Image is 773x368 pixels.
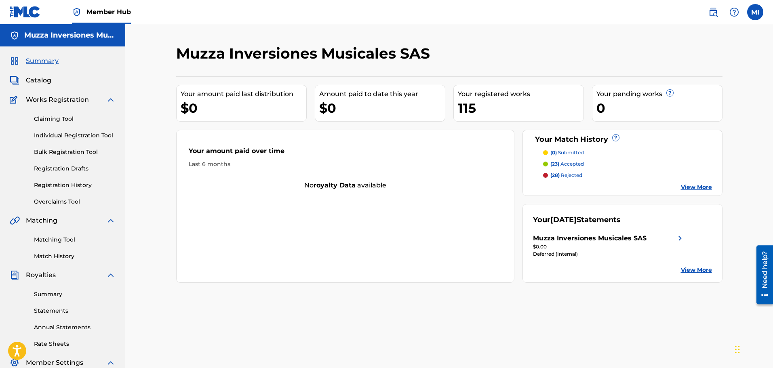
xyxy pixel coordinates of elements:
span: (23) [550,161,559,167]
img: search [708,7,718,17]
img: Catalog [10,76,19,85]
a: (0) submitted [543,149,712,156]
div: $0 [181,99,306,117]
div: Your registered works [458,89,583,99]
img: MLC Logo [10,6,41,18]
span: Member Settings [26,358,83,368]
span: Royalties [26,270,56,280]
a: (28) rejected [543,172,712,179]
div: Deferred (Internal) [533,250,685,258]
img: Works Registration [10,95,20,105]
span: Catalog [26,76,51,85]
img: Matching [10,216,20,225]
a: Bulk Registration Tool [34,148,116,156]
iframe: Chat Widget [733,329,773,368]
div: 0 [596,99,722,117]
div: 115 [458,99,583,117]
span: (28) [550,172,560,178]
div: Your amount paid last distribution [181,89,306,99]
div: $0.00 [533,243,685,250]
h2: Muzza Inversiones Musicales SAS [176,44,434,63]
a: View More [681,183,712,191]
span: Summary [26,56,59,66]
a: Matching Tool [34,236,116,244]
div: Help [726,4,742,20]
a: Registration Drafts [34,164,116,173]
img: expand [106,358,116,368]
span: [DATE] [550,215,577,224]
iframe: Resource Center [750,242,773,307]
a: Overclaims Tool [34,198,116,206]
a: View More [681,266,712,274]
span: ? [613,135,619,141]
span: Member Hub [86,7,131,17]
span: (0) [550,149,557,156]
div: Your Match History [533,134,712,145]
p: rejected [550,172,582,179]
a: Summary [34,290,116,299]
div: $0 [319,99,445,117]
div: Your Statements [533,214,621,225]
img: Member Settings [10,358,19,368]
a: Rate Sheets [34,340,116,348]
a: Annual Statements [34,323,116,332]
a: Individual Registration Tool [34,131,116,140]
div: Last 6 months [189,160,502,168]
img: Top Rightsholder [72,7,82,17]
a: Muzza Inversiones Musicales SASright chevron icon$0.00Deferred (Internal) [533,233,685,258]
div: Amount paid to date this year [319,89,445,99]
img: right chevron icon [675,233,685,243]
span: ? [667,90,673,96]
img: help [729,7,739,17]
a: Claiming Tool [34,115,116,123]
img: Accounts [10,31,19,40]
div: Arrastrar [735,337,740,362]
div: Your pending works [596,89,722,99]
div: Your amount paid over time [189,146,502,160]
div: User Menu [747,4,763,20]
img: Summary [10,56,19,66]
a: Match History [34,252,116,261]
strong: royalty data [314,181,356,189]
a: (23) accepted [543,160,712,168]
a: Registration History [34,181,116,189]
h5: Muzza Inversiones Musicales SAS [24,31,116,40]
img: expand [106,216,116,225]
p: accepted [550,160,584,168]
p: submitted [550,149,584,156]
img: expand [106,95,116,105]
img: Royalties [10,270,19,280]
div: Muzza Inversiones Musicales SAS [533,233,647,243]
a: Public Search [705,4,721,20]
div: Widget de chat [733,329,773,368]
div: No available [177,181,514,190]
span: Matching [26,216,57,225]
a: CatalogCatalog [10,76,51,85]
a: Statements [34,307,116,315]
img: expand [106,270,116,280]
span: Works Registration [26,95,89,105]
a: SummarySummary [10,56,59,66]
